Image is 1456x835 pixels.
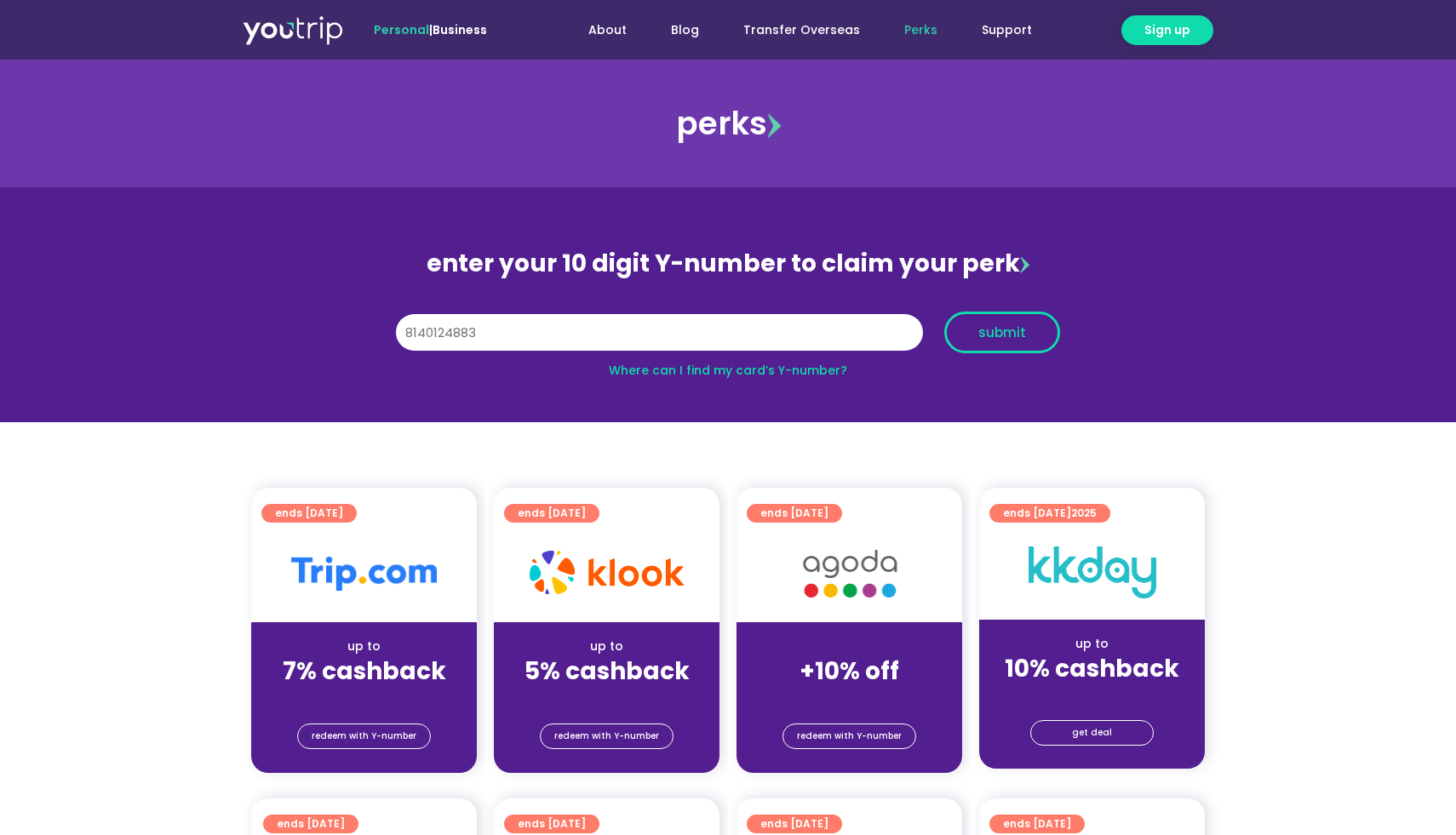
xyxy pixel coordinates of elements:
[1005,652,1179,685] strong: 10% cashback
[1072,721,1112,745] span: get deal
[396,312,1060,366] form: Y Number
[1003,815,1071,833] span: ends [DATE]
[540,723,674,749] a: redeem with Y-number
[374,21,487,38] span: |
[433,21,487,38] a: Business
[518,504,586,523] span: ends [DATE]
[261,504,357,523] a: ends [DATE]
[760,504,828,523] span: ends [DATE]
[275,504,343,523] span: ends [DATE]
[387,242,1069,286] div: enter your 10 digit Y-number to claim your perk
[1003,504,1097,523] span: ends [DATE]
[1121,15,1213,45] a: Sign up
[374,21,429,38] span: Personal
[797,724,902,748] span: redeem with Y-number
[978,326,1026,339] span: submit
[1071,506,1097,520] span: 2025
[993,684,1191,702] div: (for stays only)
[533,14,1054,46] nav: Menu
[518,815,586,833] span: ends [DATE]
[747,504,842,523] a: ends [DATE]
[297,723,431,749] a: redeem with Y-number
[312,724,416,748] span: redeem with Y-number
[277,815,345,833] span: ends [DATE]
[263,815,358,833] a: ends [DATE]
[1030,720,1154,746] a: get deal
[750,687,949,705] div: (for stays only)
[507,638,706,655] div: up to
[782,723,916,749] a: redeem with Y-number
[609,362,847,379] a: Where can I find my card’s Y-number?
[525,655,690,688] strong: 5% cashback
[504,504,599,523] a: ends [DATE]
[649,14,721,46] a: Blog
[265,638,463,655] div: up to
[993,635,1191,653] div: up to
[721,14,882,46] a: Transfer Overseas
[747,815,842,833] a: ends [DATE]
[554,724,659,748] span: redeem with Y-number
[989,504,1110,523] a: ends [DATE]2025
[566,14,649,46] a: About
[265,687,463,705] div: (for stays only)
[504,815,599,833] a: ends [DATE]
[760,815,828,833] span: ends [DATE]
[944,312,1060,353] button: submit
[283,655,446,688] strong: 7% cashback
[507,687,706,705] div: (for stays only)
[834,638,865,655] span: up to
[1144,21,1190,39] span: Sign up
[882,14,960,46] a: Perks
[989,815,1085,833] a: ends [DATE]
[960,14,1054,46] a: Support
[800,655,899,688] strong: +10% off
[396,314,923,352] input: 10 digit Y-number (e.g. 8123456789)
